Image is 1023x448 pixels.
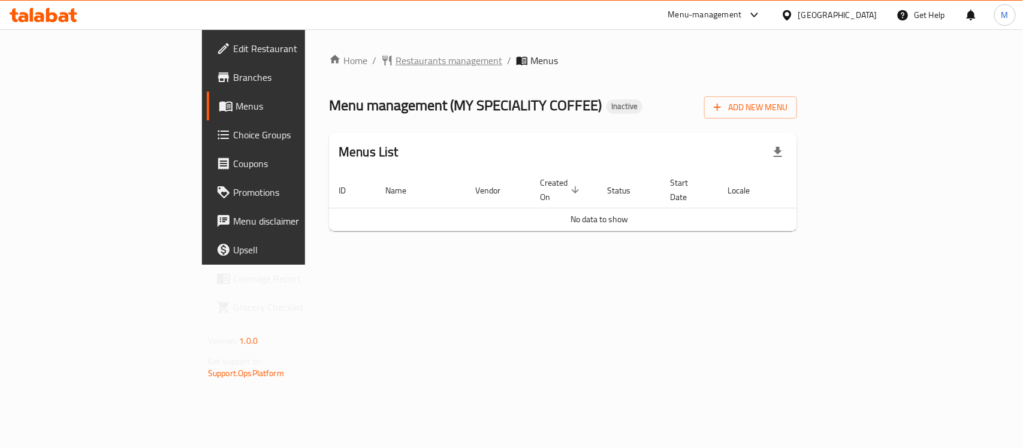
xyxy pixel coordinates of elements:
[207,120,373,149] a: Choice Groups
[329,92,602,119] span: Menu management ( MY SPECIALITY COFFEE )
[208,365,284,381] a: Support.OpsPlatform
[207,92,373,120] a: Menus
[372,53,376,68] li: /
[339,143,399,161] h2: Menus List
[728,183,765,198] span: Locale
[540,175,583,204] span: Created On
[606,101,642,111] span: Inactive
[207,149,373,178] a: Coupons
[475,183,516,198] span: Vendor
[507,53,511,68] li: /
[764,138,792,167] div: Export file
[233,214,363,228] span: Menu disclaimer
[207,207,373,235] a: Menu disclaimer
[207,293,373,322] a: Grocery Checklist
[381,53,502,68] a: Restaurants management
[208,353,263,369] span: Get support on:
[668,8,742,22] div: Menu-management
[571,211,628,227] span: No data to show
[233,271,363,286] span: Coverage Report
[714,100,787,115] span: Add New Menu
[1001,8,1009,22] span: M
[207,63,373,92] a: Branches
[239,333,258,349] span: 1.0.0
[233,128,363,142] span: Choice Groups
[207,178,373,207] a: Promotions
[798,8,877,22] div: [GEOGRAPHIC_DATA]
[530,53,558,68] span: Menus
[233,70,363,84] span: Branches
[233,300,363,314] span: Grocery Checklist
[607,183,646,198] span: Status
[233,185,363,199] span: Promotions
[606,99,642,114] div: Inactive
[233,243,363,257] span: Upsell
[385,183,422,198] span: Name
[780,172,870,208] th: Actions
[236,99,363,113] span: Menus
[339,183,361,198] span: ID
[233,156,363,171] span: Coupons
[233,41,363,56] span: Edit Restaurant
[670,175,704,204] span: Start Date
[704,96,797,119] button: Add New Menu
[207,264,373,293] a: Coverage Report
[208,333,237,349] span: Version:
[329,172,870,231] table: enhanced table
[207,235,373,264] a: Upsell
[207,34,373,63] a: Edit Restaurant
[396,53,502,68] span: Restaurants management
[329,53,797,68] nav: breadcrumb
